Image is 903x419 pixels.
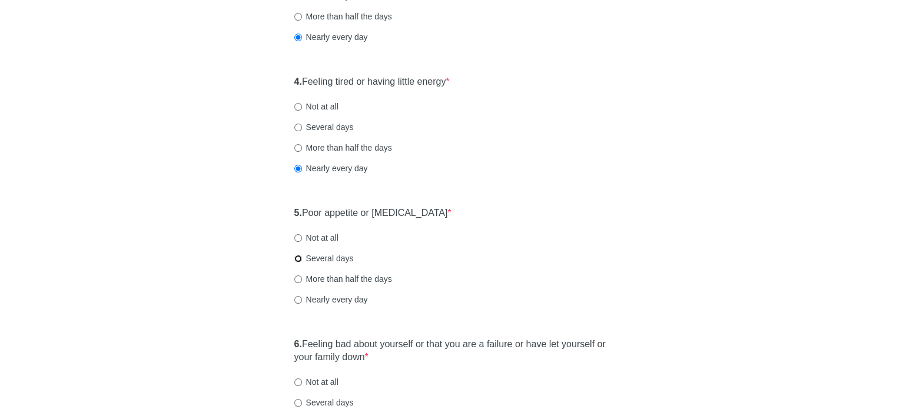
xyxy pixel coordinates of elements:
label: Several days [294,252,354,264]
label: Nearly every day [294,31,368,43]
input: Nearly every day [294,34,302,41]
input: Nearly every day [294,165,302,172]
input: Not at all [294,378,302,386]
input: Several days [294,399,302,407]
input: More than half the days [294,275,302,283]
input: Several days [294,255,302,262]
label: Feeling bad about yourself or that you are a failure or have let yourself or your family down [294,338,609,365]
label: More than half the days [294,273,392,285]
label: Not at all [294,232,338,244]
label: Poor appetite or [MEDICAL_DATA] [294,207,451,220]
label: More than half the days [294,142,392,154]
input: Not at all [294,103,302,111]
strong: 6. [294,339,302,349]
label: Several days [294,397,354,408]
strong: 5. [294,208,302,218]
strong: 4. [294,77,302,87]
input: Nearly every day [294,296,302,304]
input: Not at all [294,234,302,242]
label: Nearly every day [294,294,368,305]
label: More than half the days [294,11,392,22]
label: Several days [294,121,354,133]
label: Not at all [294,101,338,112]
label: Nearly every day [294,162,368,174]
input: More than half the days [294,13,302,21]
label: Feeling tired or having little energy [294,75,450,89]
input: Several days [294,124,302,131]
label: Not at all [294,376,338,388]
input: More than half the days [294,144,302,152]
